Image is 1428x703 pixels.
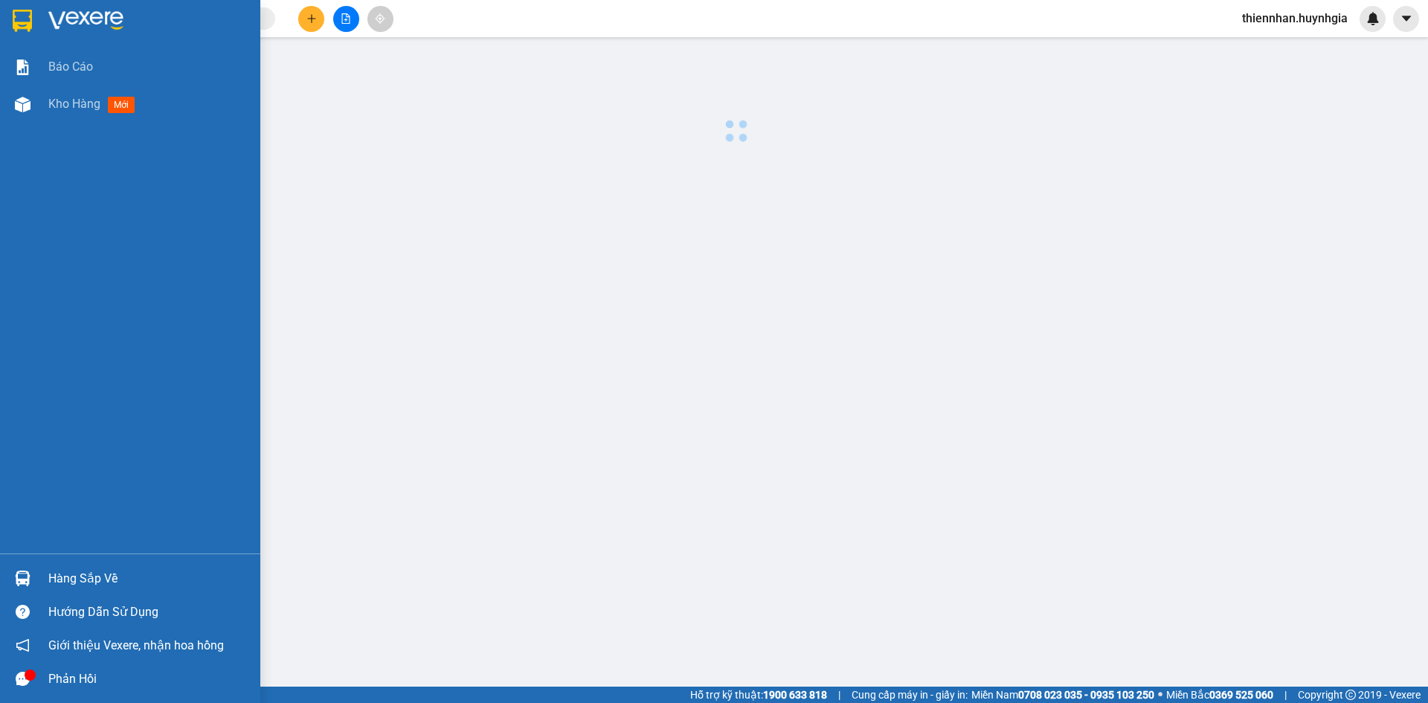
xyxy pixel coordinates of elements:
span: notification [16,638,30,652]
span: | [838,687,840,703]
span: Kho hàng [48,97,100,111]
div: Hàng sắp về [48,568,249,590]
span: | [1284,687,1287,703]
span: mới [108,97,135,113]
span: plus [306,13,317,24]
span: Hỗ trợ kỹ thuật: [690,687,827,703]
div: Phản hồi [48,668,249,690]
span: caret-down [1400,12,1413,25]
span: file-add [341,13,351,24]
span: Miền Bắc [1166,687,1273,703]
span: question-circle [16,605,30,619]
span: Báo cáo [48,57,93,76]
span: ⚪️ [1158,692,1162,698]
button: plus [298,6,324,32]
span: aim [375,13,385,24]
button: file-add [333,6,359,32]
span: message [16,672,30,686]
span: thiennhan.huynhgia [1230,9,1360,28]
span: Cung cấp máy in - giấy in: [852,687,968,703]
img: warehouse-icon [15,571,30,586]
img: logo-vxr [13,10,32,32]
img: solution-icon [15,60,30,75]
strong: 0369 525 060 [1209,689,1273,701]
button: aim [367,6,393,32]
strong: 0708 023 035 - 0935 103 250 [1018,689,1154,701]
button: caret-down [1393,6,1419,32]
img: icon-new-feature [1366,12,1380,25]
span: Miền Nam [971,687,1154,703]
span: copyright [1345,690,1356,700]
img: warehouse-icon [15,97,30,112]
strong: 1900 633 818 [763,689,827,701]
div: Hướng dẫn sử dụng [48,601,249,623]
span: Giới thiệu Vexere, nhận hoa hồng [48,636,224,655]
